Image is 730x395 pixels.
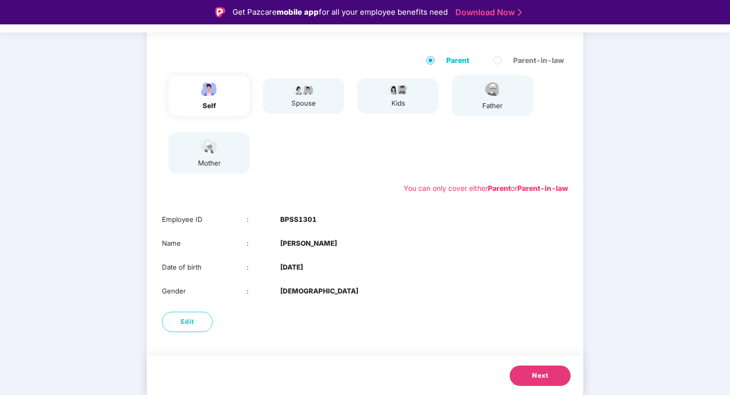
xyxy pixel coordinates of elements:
[277,7,319,17] strong: mobile app
[480,80,505,98] img: svg+xml;base64,PHN2ZyBpZD0iRmF0aGVyX2ljb24iIHhtbG5zPSJodHRwOi8vd3d3LnczLm9yZy8yMDAwL3N2ZyIgeG1sbn...
[442,55,473,66] span: Parent
[181,317,194,327] span: Edit
[280,238,337,249] b: [PERSON_NAME]
[480,101,505,111] div: father
[247,262,281,273] div: :
[518,7,522,18] img: Stroke
[455,7,519,18] a: Download Now
[233,6,448,18] div: Get Pazcare for all your employee benefits need
[280,286,358,297] b: [DEMOGRAPHIC_DATA]
[291,98,316,109] div: spouse
[385,98,411,109] div: kids
[247,214,281,225] div: :
[162,286,247,297] div: Gender
[280,214,317,225] b: BPSS1301
[404,183,568,194] div: You can only cover either or
[196,138,222,155] img: svg+xml;base64,PHN2ZyB4bWxucz0iaHR0cDovL3d3dy53My5vcmcvMjAwMC9zdmciIHdpZHRoPSI1NCIgaGVpZ2h0PSIzOC...
[162,262,247,273] div: Date of birth
[291,83,316,95] img: svg+xml;base64,PHN2ZyB4bWxucz0iaHR0cDovL3d3dy53My5vcmcvMjAwMC9zdmciIHdpZHRoPSI5Ny44OTciIGhlaWdodD...
[509,55,568,66] span: Parent-in-law
[488,184,511,192] b: Parent
[162,238,247,249] div: Name
[385,83,411,95] img: svg+xml;base64,PHN2ZyB4bWxucz0iaHR0cDovL3d3dy53My5vcmcvMjAwMC9zdmciIHdpZHRoPSI3OS4wMzciIGhlaWdodD...
[510,366,571,386] button: Next
[196,101,222,111] div: self
[162,214,247,225] div: Employee ID
[247,238,281,249] div: :
[280,262,303,273] b: [DATE]
[247,286,281,297] div: :
[532,371,548,381] span: Next
[196,158,222,169] div: mother
[517,184,568,192] b: Parent-in-law
[215,7,225,17] img: Logo
[196,80,222,98] img: svg+xml;base64,PHN2ZyBpZD0iRW1wbG95ZWVfbWFsZSIgeG1sbnM9Imh0dHA6Ly93d3cudzMub3JnLzIwMDAvc3ZnIiB3aW...
[162,312,213,332] button: Edit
